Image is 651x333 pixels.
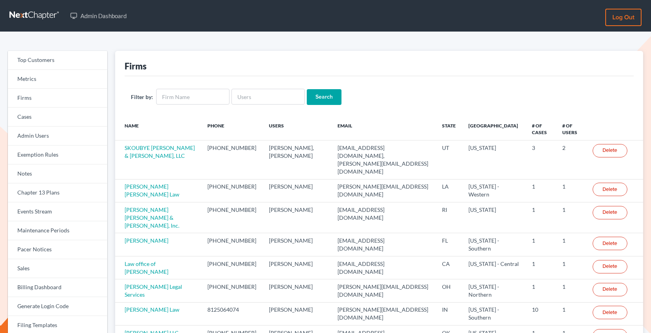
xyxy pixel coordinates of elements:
td: [US_STATE] - Northern [462,279,526,302]
td: 1 [526,233,556,256]
td: [PHONE_NUMBER] [201,140,263,179]
a: Metrics [8,70,107,89]
a: Exemption Rules [8,146,107,165]
a: Delete [593,144,627,157]
a: [PERSON_NAME] [PERSON_NAME] & [PERSON_NAME], Inc. [125,206,179,229]
a: SKOUBYE [PERSON_NAME] & [PERSON_NAME], LLC [125,144,195,159]
th: # of Users [556,118,586,140]
td: 1 [526,256,556,279]
td: LA [436,179,462,202]
a: [PERSON_NAME] [PERSON_NAME] Law [125,183,179,198]
td: RI [436,202,462,233]
th: Phone [201,118,263,140]
a: Log out [605,9,642,26]
a: Delete [593,306,627,319]
td: [PERSON_NAME] [263,202,331,233]
td: 1 [526,279,556,302]
td: 10 [526,302,556,325]
td: [PERSON_NAME] [263,179,331,202]
td: [PERSON_NAME][EMAIL_ADDRESS][DOMAIN_NAME] [331,279,436,302]
td: [US_STATE] [462,202,526,233]
a: Delete [593,283,627,296]
a: Admin Users [8,127,107,146]
td: [US_STATE] - Western [462,179,526,202]
input: Firm Name [156,89,229,105]
td: [PHONE_NUMBER] [201,233,263,256]
td: [US_STATE] [462,140,526,179]
a: Events Stream [8,202,107,221]
td: 1 [526,179,556,202]
td: [EMAIL_ADDRESS][DOMAIN_NAME] [331,256,436,279]
a: Law office of [PERSON_NAME] [125,260,168,275]
th: Name [115,118,201,140]
a: Delete [593,260,627,273]
a: Top Customers [8,51,107,70]
td: [PHONE_NUMBER] [201,279,263,302]
a: Delete [593,206,627,219]
td: UT [436,140,462,179]
td: [US_STATE] - Southern [462,233,526,256]
td: OH [436,279,462,302]
th: State [436,118,462,140]
a: Chapter 13 Plans [8,183,107,202]
td: FL [436,233,462,256]
a: Cases [8,108,107,127]
td: [EMAIL_ADDRESS][DOMAIN_NAME] [331,202,436,233]
td: [PHONE_NUMBER] [201,202,263,233]
td: [PERSON_NAME][EMAIL_ADDRESS][DOMAIN_NAME] [331,179,436,202]
td: IN [436,302,462,325]
div: Firms [125,60,147,72]
input: Search [307,89,341,105]
a: Pacer Notices [8,240,107,259]
td: 1 [526,202,556,233]
td: [EMAIL_ADDRESS][DOMAIN_NAME], [PERSON_NAME][EMAIL_ADDRESS][DOMAIN_NAME] [331,140,436,179]
td: [PERSON_NAME] [263,279,331,302]
a: Delete [593,183,627,196]
td: 1 [556,233,586,256]
a: Admin Dashboard [66,9,131,23]
input: Users [231,89,305,105]
th: Users [263,118,331,140]
td: [PHONE_NUMBER] [201,256,263,279]
th: # of Cases [526,118,556,140]
td: [PERSON_NAME] [263,256,331,279]
td: [US_STATE] - Southern [462,302,526,325]
a: Delete [593,237,627,250]
td: 1 [556,202,586,233]
td: [PERSON_NAME], [PERSON_NAME] [263,140,331,179]
td: [EMAIL_ADDRESS][DOMAIN_NAME] [331,233,436,256]
td: [PERSON_NAME] [263,302,331,325]
td: 1 [556,302,586,325]
a: Billing Dashboard [8,278,107,297]
a: [PERSON_NAME] Legal Services [125,283,182,298]
td: [PERSON_NAME] [263,233,331,256]
a: [PERSON_NAME] Law [125,306,179,313]
td: 1 [556,279,586,302]
td: [US_STATE] - Central [462,256,526,279]
td: [PERSON_NAME][EMAIL_ADDRESS][DOMAIN_NAME] [331,302,436,325]
th: Email [331,118,436,140]
td: 3 [526,140,556,179]
label: Filter by: [131,93,153,101]
a: [PERSON_NAME] [125,237,168,244]
td: 8125064074 [201,302,263,325]
a: Firms [8,89,107,108]
a: Notes [8,165,107,183]
td: 1 [556,256,586,279]
td: 2 [556,140,586,179]
td: [PHONE_NUMBER] [201,179,263,202]
td: 1 [556,179,586,202]
a: Sales [8,259,107,278]
a: Generate Login Code [8,297,107,316]
th: [GEOGRAPHIC_DATA] [462,118,526,140]
td: CA [436,256,462,279]
a: Maintenance Periods [8,221,107,240]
